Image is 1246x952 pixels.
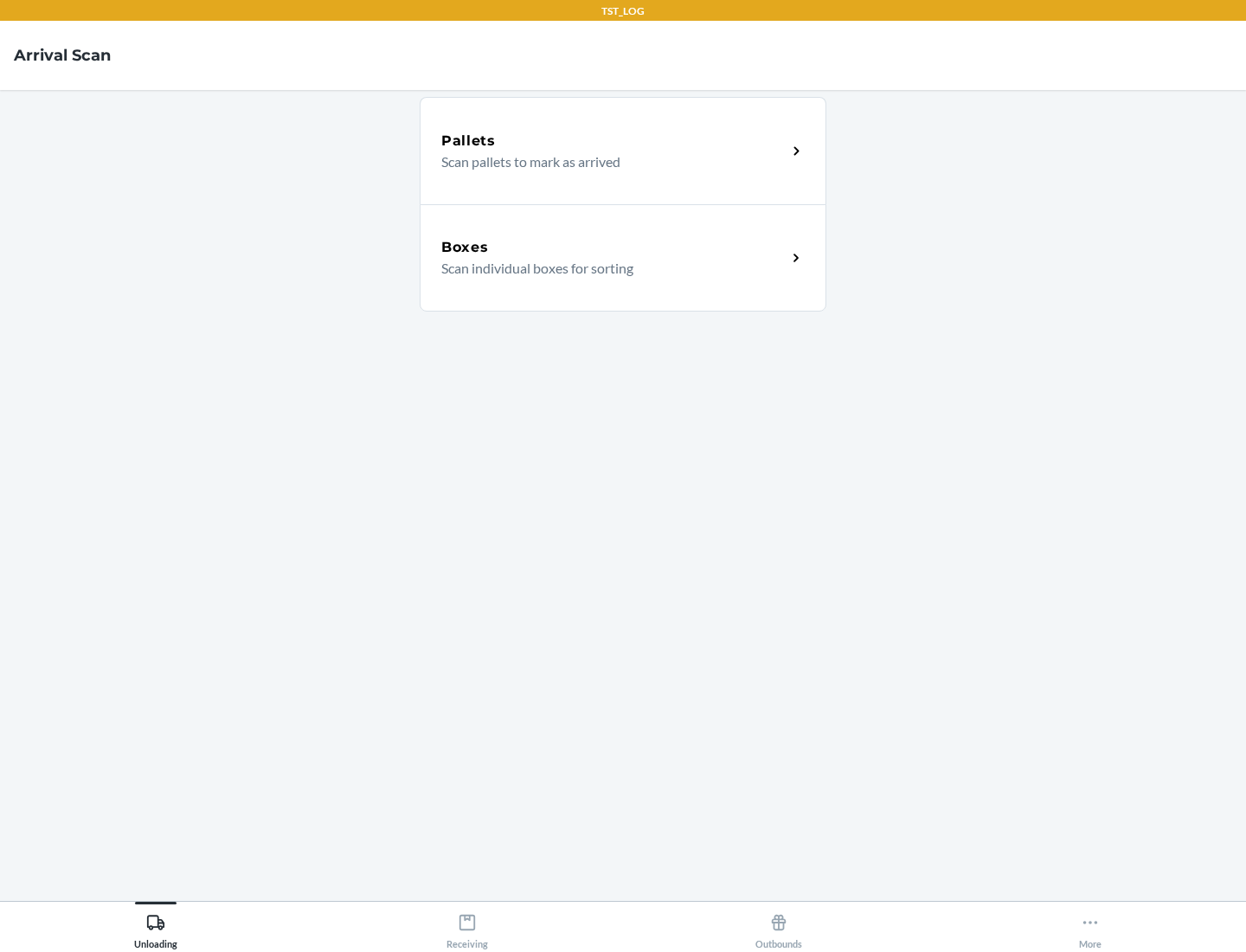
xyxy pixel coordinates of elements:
h4: Arrival Scan [14,44,111,67]
div: More [1079,906,1101,949]
p: TST_LOG [601,3,645,19]
div: Unloading [134,906,177,949]
div: Receiving [446,906,488,949]
h5: Boxes [441,237,489,258]
button: Outbounds [623,902,934,949]
a: BoxesScan individual boxes for sorting [420,204,826,312]
p: Scan individual boxes for sorting [441,258,773,279]
h5: Pallets [441,131,496,151]
button: Receiving [311,902,623,949]
p: Scan pallets to mark as arrived [441,151,773,172]
div: Outbounds [755,906,802,949]
button: More [934,902,1246,949]
a: PalletsScan pallets to mark as arrived [420,97,826,204]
